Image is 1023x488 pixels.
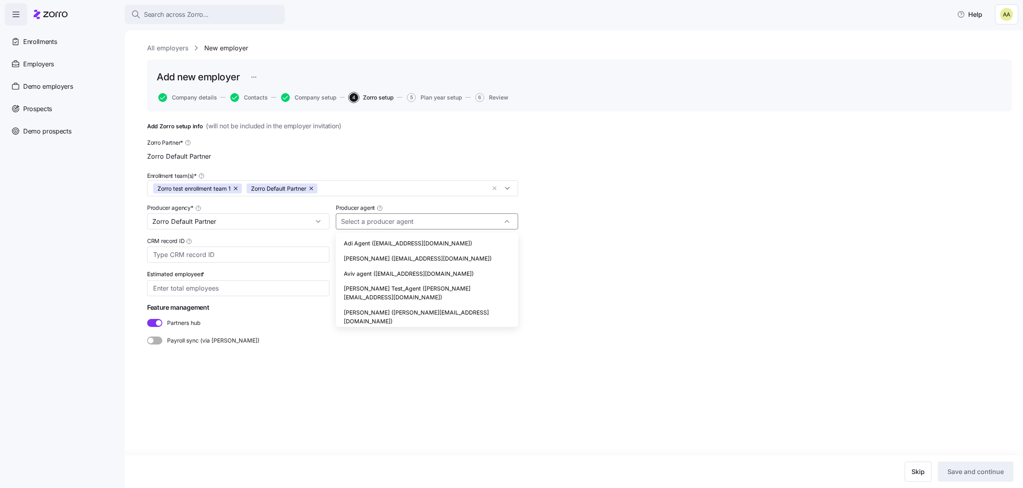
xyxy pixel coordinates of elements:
span: Zorro Partner * [147,139,183,147]
input: Select a producer agency [147,213,329,229]
h1: Add Zorro setup info [147,121,518,131]
a: 5Plan year setup [405,93,462,102]
input: Select a producer agent [336,213,518,229]
input: Enter total employees [147,280,329,296]
a: Contacts [229,93,268,102]
button: Company details [158,93,217,102]
button: 5Plan year setup [407,93,462,102]
label: Estimated employees [147,270,206,279]
span: Zorro Default Partner [251,183,306,193]
a: Enrollments [5,30,118,53]
a: Employers [5,53,118,75]
img: 69dbe272839496de7880a03cd36c60c1 [1000,8,1013,21]
span: Zorro setup [363,95,394,100]
span: Payroll sync (via [PERSON_NAME]) [162,337,259,345]
input: Type CRM record ID [147,247,329,263]
span: Partners hub [162,319,201,327]
span: Skip [911,467,925,476]
span: Enrollments [23,37,57,47]
a: New employer [204,43,248,53]
a: Company setup [279,93,337,102]
span: Enrollment team(s) * [147,172,197,180]
span: Company setup [295,95,337,100]
button: Skip [905,462,931,482]
span: Producer agency * [147,204,193,212]
span: Zorro test enrollment team 1 [158,183,231,193]
span: ( will not be included in the employer invitation ) [206,121,341,131]
span: Feature management [147,303,518,313]
span: Save and continue [947,467,1004,476]
a: Demo employers [5,75,118,98]
span: 4 [349,93,358,102]
button: Save and continue [938,462,1013,482]
span: [PERSON_NAME] ([PERSON_NAME][EMAIL_ADDRESS][DOMAIN_NAME]) [344,308,510,325]
span: Company details [172,95,217,100]
span: Prospects [23,104,52,114]
a: 4Zorro setup [348,93,394,102]
span: Employers [23,59,54,69]
a: 6Review [474,93,509,102]
span: Search across Zorro... [144,10,209,20]
button: Company setup [281,93,337,102]
span: CRM record ID [147,237,184,245]
span: Producer agent [336,204,375,212]
span: [PERSON_NAME] ([EMAIL_ADDRESS][DOMAIN_NAME]) [344,254,492,263]
span: [PERSON_NAME] Test_Agent ([PERSON_NAME][EMAIL_ADDRESS][DOMAIN_NAME]) [344,284,510,301]
span: Aviv agent ([EMAIL_ADDRESS][DOMAIN_NAME]) [344,269,474,278]
button: Search across Zorro... [125,5,285,24]
span: Demo prospects [23,126,72,136]
a: Demo prospects [5,120,118,142]
button: 4Zorro setup [349,93,394,102]
button: Contacts [230,93,268,102]
span: Contacts [244,95,268,100]
span: 5 [407,93,416,102]
span: Adi Agent ([EMAIL_ADDRESS][DOMAIN_NAME]) [344,239,472,248]
a: All employers [147,43,188,53]
span: 6 [475,93,484,102]
a: Prospects [5,98,118,120]
a: Company details [157,93,217,102]
span: Demo employers [23,82,73,92]
button: Help [951,6,989,22]
h1: Add new employer [157,71,239,83]
span: Help [957,10,982,19]
button: 6Review [475,93,509,102]
span: Review [489,95,509,100]
span: Plan year setup [421,95,462,100]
